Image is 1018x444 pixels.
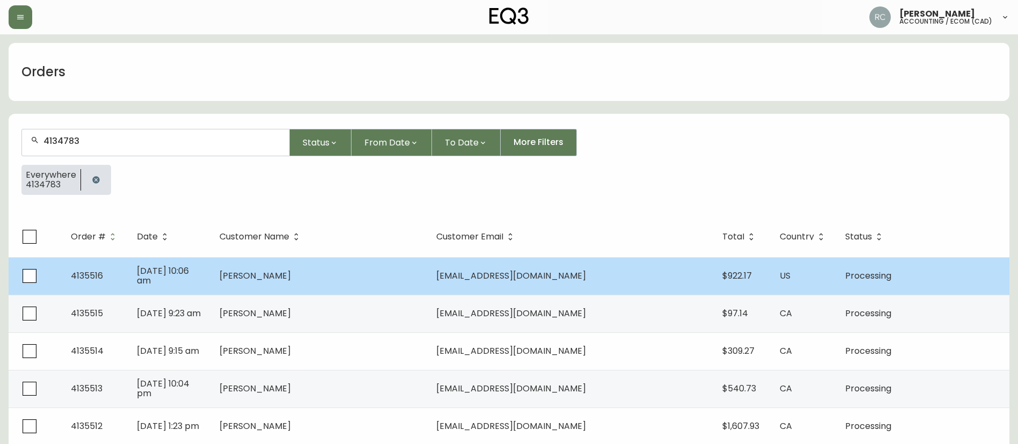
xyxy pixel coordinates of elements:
[722,270,752,282] span: $922.17
[436,307,586,319] span: [EMAIL_ADDRESS][DOMAIN_NAME]
[445,136,479,149] span: To Date
[219,382,291,395] span: [PERSON_NAME]
[43,136,281,146] input: Search
[219,307,291,319] span: [PERSON_NAME]
[219,232,303,242] span: Customer Name
[71,234,106,240] span: Order #
[432,129,501,156] button: To Date
[722,382,756,395] span: $540.73
[780,270,790,282] span: US
[290,129,351,156] button: Status
[71,345,104,357] span: 4135514
[722,232,758,242] span: Total
[137,234,158,240] span: Date
[436,345,586,357] span: [EMAIL_ADDRESS][DOMAIN_NAME]
[71,382,102,395] span: 4135513
[219,420,291,432] span: [PERSON_NAME]
[71,420,102,432] span: 4135512
[137,307,201,319] span: [DATE] 9:23 am
[351,129,432,156] button: From Date
[722,420,759,432] span: $1,607.93
[137,377,189,399] span: [DATE] 10:04 pm
[845,382,891,395] span: Processing
[436,382,586,395] span: [EMAIL_ADDRESS][DOMAIN_NAME]
[436,232,517,242] span: Customer Email
[899,10,975,18] span: [PERSON_NAME]
[722,307,748,319] span: $97.14
[364,136,410,149] span: From Date
[71,270,103,282] span: 4135516
[436,420,586,432] span: [EMAIL_ADDRESS][DOMAIN_NAME]
[780,234,814,240] span: Country
[780,307,792,319] span: CA
[26,170,76,180] span: Everywhere
[219,270,291,282] span: [PERSON_NAME]
[869,6,891,28] img: f4ba4e02bd060be8f1386e3ca455bd0e
[436,270,586,282] span: [EMAIL_ADDRESS][DOMAIN_NAME]
[514,136,563,148] span: More Filters
[845,345,891,357] span: Processing
[21,63,65,81] h1: Orders
[722,345,755,357] span: $309.27
[780,345,792,357] span: CA
[501,129,577,156] button: More Filters
[219,234,289,240] span: Customer Name
[137,265,189,287] span: [DATE] 10:06 am
[780,420,792,432] span: CA
[71,232,120,242] span: Order #
[899,18,992,25] h5: accounting / ecom (cad)
[219,345,291,357] span: [PERSON_NAME]
[845,234,872,240] span: Status
[489,8,529,25] img: logo
[26,180,76,190] span: 4134783
[780,232,828,242] span: Country
[845,232,886,242] span: Status
[722,234,744,240] span: Total
[303,136,329,149] span: Status
[436,234,503,240] span: Customer Email
[845,420,891,432] span: Processing
[71,307,103,319] span: 4135515
[780,382,792,395] span: CA
[137,345,199,357] span: [DATE] 9:15 am
[845,270,891,282] span: Processing
[137,420,199,432] span: [DATE] 1:23 pm
[137,232,172,242] span: Date
[845,307,891,319] span: Processing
